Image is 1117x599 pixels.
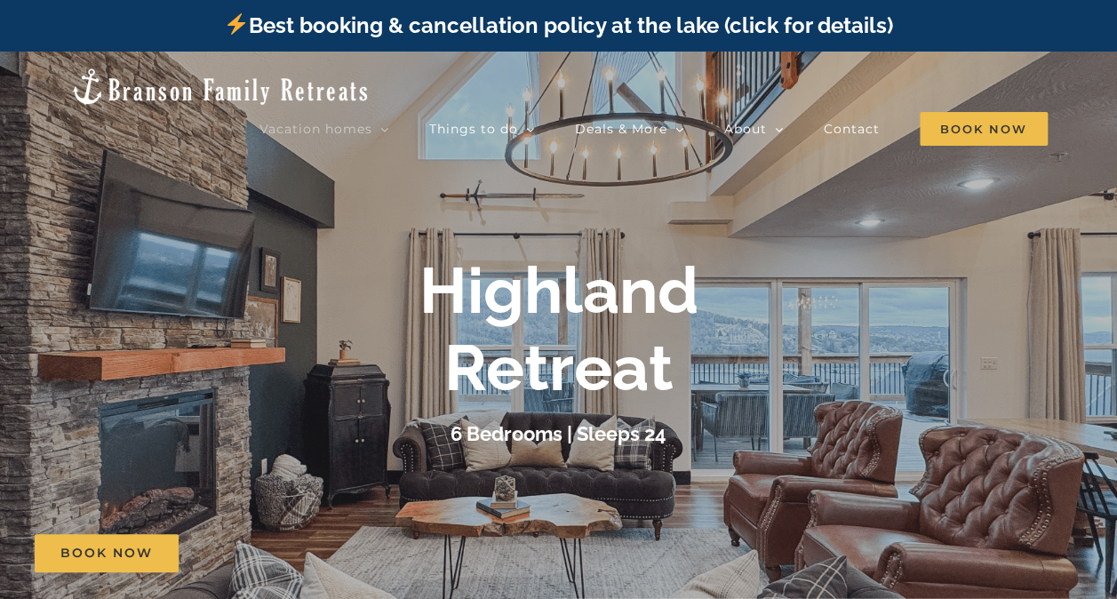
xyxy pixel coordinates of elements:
span: Book Now [920,112,1048,146]
a: Deals & More [575,111,684,147]
span: Vacation homes [259,123,372,135]
b: Highland Retreat [419,252,698,404]
img: ⚡️ [226,13,247,35]
a: About [724,111,784,147]
a: Book Now [35,534,179,572]
span: Deals & More [575,123,667,135]
a: Contact [824,111,880,147]
span: About [724,123,767,135]
span: Contact [824,123,880,135]
nav: Main Menu [259,111,1048,147]
a: Things to do [429,111,535,147]
a: Vacation homes [259,111,389,147]
span: Things to do [429,123,518,135]
a: Best booking & cancellation policy at the lake (click for details) [224,12,892,38]
img: Branson Family Retreats Logo [69,67,371,107]
h3: 6 Bedrooms | Sleeps 24 [451,422,666,445]
span: Book Now [60,546,153,561]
